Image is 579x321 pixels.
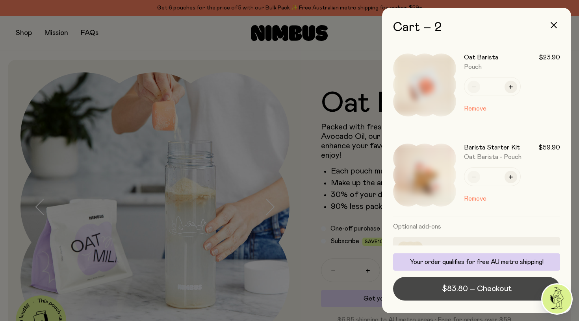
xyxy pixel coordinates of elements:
[442,283,512,294] span: $83.80 – Checkout
[393,216,560,237] h3: Optional add-ons
[393,277,560,301] button: $83.80 – Checkout
[539,53,560,61] span: $23.90
[538,144,560,151] span: $59.90
[464,154,521,160] span: Oat Barista - Pouch
[398,258,555,266] p: Your order qualifies for free AU metro shipping!
[464,53,498,61] h3: Oat Barista
[464,104,486,113] button: Remove
[542,284,572,314] img: agent
[464,194,486,203] button: Remove
[464,64,482,70] span: Pouch
[393,20,560,35] h2: Cart – 2
[464,144,520,151] h3: Barista Starter Kit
